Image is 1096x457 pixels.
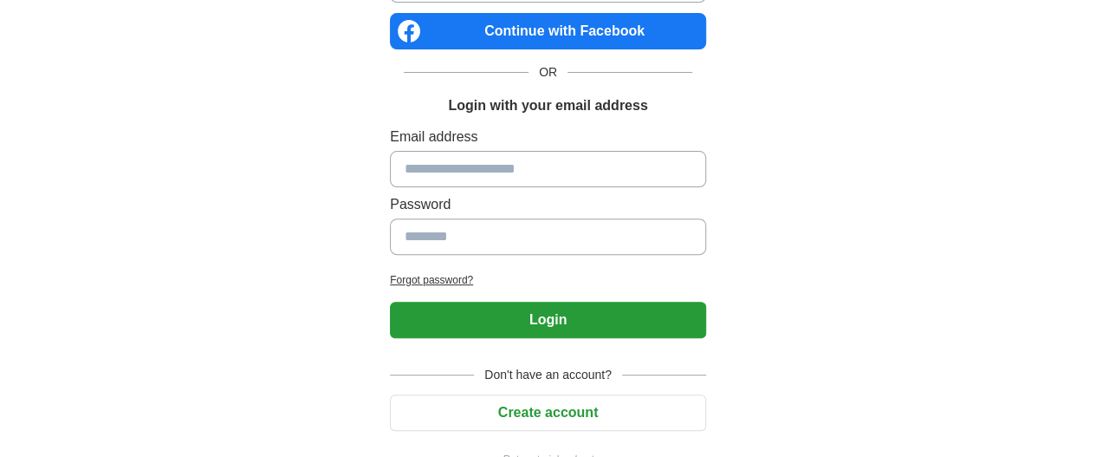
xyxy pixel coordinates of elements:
[390,127,706,147] label: Email address
[390,405,706,420] a: Create account
[390,302,706,338] button: Login
[529,63,567,82] span: OR
[474,366,622,384] span: Don't have an account?
[390,194,706,215] label: Password
[448,95,647,116] h1: Login with your email address
[390,13,706,49] a: Continue with Facebook
[390,395,706,431] button: Create account
[390,272,706,288] a: Forgot password?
